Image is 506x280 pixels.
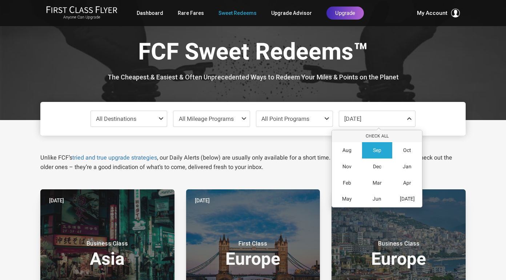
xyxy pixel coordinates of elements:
h1: FCF Sweet Redeems™ [46,39,460,67]
a: tried and true upgrade strategies [72,154,157,161]
a: Rare Fares [178,7,204,20]
small: Anyone Can Upgrade [46,15,117,20]
h3: Europe [195,240,312,268]
button: Check All [332,130,422,142]
a: Upgrade Advisor [271,7,312,20]
h3: Asia [49,240,166,268]
span: May [342,196,352,202]
small: First Class [208,240,298,247]
h3: The Cheapest & Easiest & Often Unprecedented Ways to Redeem Your Miles & Points on the Planet [46,74,460,81]
span: Sep [373,147,381,153]
span: Jan [403,164,411,170]
span: All Point Programs [261,115,309,122]
small: Business Class [353,240,444,247]
small: Business Class [62,240,153,247]
span: Oct [403,147,411,153]
a: Upgrade [326,7,364,20]
span: Apr [403,180,411,186]
span: Jun [373,196,381,202]
a: Sweet Redeems [218,7,257,20]
span: All Mileage Programs [179,115,234,122]
img: First Class Flyer [46,6,117,13]
p: Unlike FCF’s , our Daily Alerts (below) are usually only available for a short time. Jump on thos... [40,153,466,172]
a: Dashboard [137,7,163,20]
time: [DATE] [195,197,210,205]
a: First Class FlyerAnyone Can Upgrade [46,6,117,20]
span: Feb [343,180,351,186]
span: Aug [342,147,352,153]
span: All Destinations [96,115,136,122]
span: Nov [342,164,352,170]
span: Mar [373,180,382,186]
span: [DATE] [344,115,361,122]
span: Dec [373,164,381,170]
h3: Europe [340,240,457,268]
time: [DATE] [49,197,64,205]
span: [DATE] [400,196,415,202]
button: My Account [417,9,460,17]
span: My Account [417,9,447,17]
